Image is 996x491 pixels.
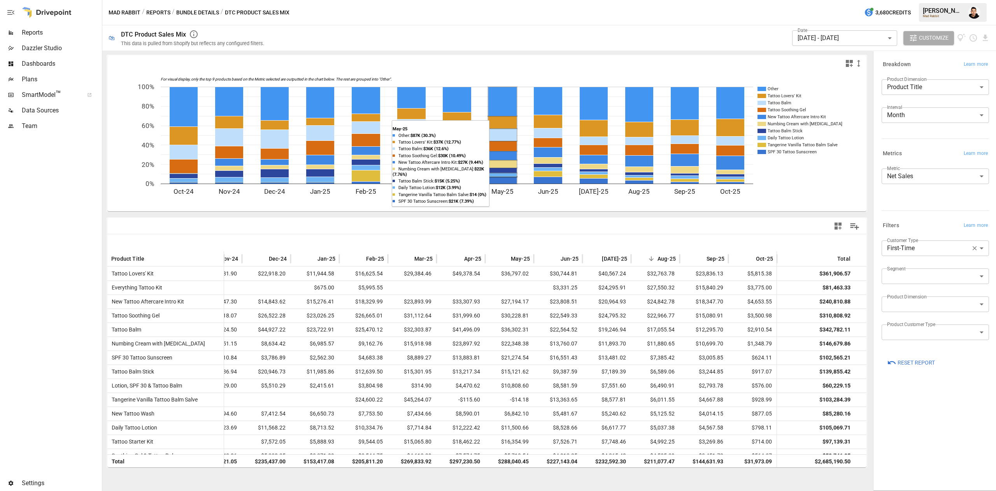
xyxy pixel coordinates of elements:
div: $59,746.05 [822,449,850,463]
span: $624.11 [732,351,773,365]
div: This data is pulled from Shopify but reflects any configured filters. [121,40,264,46]
text: Jun-25 [538,188,558,195]
text: Nov-24 [219,188,240,195]
span: $8,577.81 [586,393,627,407]
span: $2,793.78 [684,379,724,393]
span: $205,811.20 [343,455,384,468]
span: $36,797.02 [489,267,530,281]
text: Daily Tattoo Lotion [768,135,804,140]
span: $6,617.77 [586,421,627,435]
div: $361,906.57 [819,267,850,281]
text: 60% [142,122,154,130]
span: $7,189.39 [586,365,627,379]
span: $2,910.54 [732,323,773,337]
span: $23,722.91 [295,323,335,337]
svg: A chart. [107,71,867,211]
h6: Metrics [883,149,902,158]
span: $5,995.55 [343,281,384,295]
button: Reports [146,8,170,18]
div: $2,685,190.50 [815,455,850,468]
span: $24,600.22 [343,393,384,407]
div: $81,463.33 [822,281,850,295]
span: $49,378.54 [440,267,481,281]
span: $4,014.15 [684,407,724,421]
span: Tattoo Lovers' Kit [109,267,154,281]
span: Reset Report [898,358,935,368]
span: $23,893.99 [392,295,433,309]
span: $3,786.89 [246,351,287,365]
span: $15,121.62 [489,365,530,379]
button: View documentation [957,31,966,45]
span: $22,918.20 [246,267,287,281]
span: $8,713.52 [295,421,335,435]
button: Sort [549,253,560,264]
span: $36,302.31 [489,323,530,337]
span: Dec-24 [269,255,287,263]
span: $6,985.57 [295,337,335,351]
div: Mad Rabbit [923,14,963,18]
span: $3,804.98 [343,379,384,393]
span: $4,265.48 [586,449,627,463]
text: Sep-25 [674,188,695,195]
span: SPF 30 Tattoo Sunscreen [109,351,172,365]
span: $3,269.86 [684,435,724,449]
text: 100% [138,83,154,91]
span: Tattoo Balm Stick [109,365,154,379]
div: $240,810.88 [819,295,850,309]
label: Customer Type [887,237,918,244]
div: / [142,8,145,18]
span: 3,680 Credits [875,8,911,18]
button: Manage Columns [846,217,863,235]
span: $9,162.76 [343,337,384,351]
span: $31,973.09 [732,455,773,468]
span: Total [109,455,124,468]
span: $928.99 [732,393,773,407]
div: $60,229.15 [822,379,850,393]
text: Dec-24 [264,188,285,195]
span: $22,564.52 [538,323,579,337]
span: $7,551.60 [586,379,627,393]
span: Tangerine Vanilla Tattoo Balm Salve [109,393,198,407]
span: $4,653.55 [732,295,773,309]
span: $17,055.54 [635,323,676,337]
text: Oct-24 [174,188,194,195]
span: $5,240.62 [586,407,627,421]
span: Learn more [964,61,988,68]
button: Sort [452,253,463,264]
span: $3,005.85 [684,351,724,365]
span: $24,295.91 [586,281,627,295]
span: $8,581.59 [538,379,579,393]
span: $7,434.66 [392,407,433,421]
span: $15,301.95 [392,365,433,379]
span: $19,246.94 [586,323,627,337]
div: Net Sales [882,168,989,184]
span: $3,451.72 [684,449,724,463]
button: Francisco Sanchez [963,2,985,23]
span: $16,354.99 [489,435,530,449]
div: Total [837,256,850,262]
span: $22,966.77 [635,309,676,323]
h6: Filters [883,221,899,230]
span: $7,412.54 [246,407,287,421]
span: $3,244.85 [684,365,724,379]
span: Lotion, SPF 30 & Tattoo Balm [109,379,182,393]
button: Sort [403,253,414,264]
button: Mad Rabbit [109,8,140,18]
span: $4,567.58 [684,421,724,435]
span: $31,999.60 [440,309,481,323]
button: Schedule report [969,33,978,42]
span: $16,551.43 [538,351,579,365]
span: $27,194.17 [489,295,530,309]
span: Sep-25 [707,255,724,263]
span: $12,222.42 [440,421,481,435]
div: $102,565.21 [819,351,850,365]
div: First-Time [882,240,984,256]
button: Sort [145,253,156,264]
span: $227,143.04 [538,455,579,468]
span: $7,526.71 [538,435,579,449]
span: Tattoo Soothing Gel [109,309,160,323]
span: $211,077.47 [635,455,676,468]
span: $6,490.91 [635,379,676,393]
span: Team [22,121,100,131]
span: $13,883.81 [440,351,481,365]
